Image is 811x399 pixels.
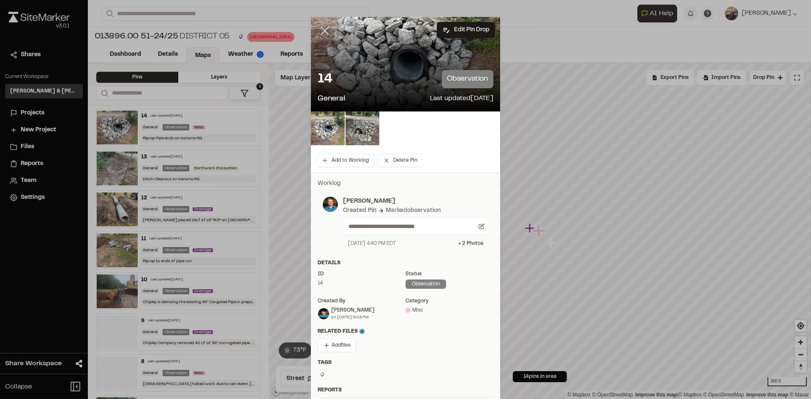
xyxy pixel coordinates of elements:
[331,314,374,320] div: on [DATE] 5:03 PM
[405,297,493,305] div: category
[318,259,493,267] div: Details
[458,240,483,247] div: + 2 Photo s
[318,328,365,335] span: Related Files
[316,154,374,167] button: Add to Worklog
[343,197,488,206] p: [PERSON_NAME]
[318,297,405,305] div: Created by
[318,359,493,366] div: Tags
[318,386,493,394] div: Reports
[318,93,345,105] p: General
[332,342,351,349] span: Add files
[323,197,338,212] img: photo
[343,206,376,215] div: Created Pin
[430,93,493,105] p: Last updated [DATE]
[405,270,493,278] div: Status
[405,280,446,289] div: observation
[405,307,493,314] div: Misc
[346,111,379,145] img: file
[386,206,441,215] div: Marked observation
[318,339,356,352] button: Addfiles
[311,111,345,145] img: file
[378,154,423,167] button: Delete Pin
[318,71,332,88] p: 14
[318,280,405,287] div: 14
[331,307,374,314] div: [PERSON_NAME]
[318,308,329,319] img: Phillip Harrington
[348,240,396,247] div: [DATE] 4:40 PM EDT
[318,270,405,278] div: ID
[318,179,493,188] p: Worklog
[442,70,493,88] p: observation
[318,370,327,379] button: Edit Tags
